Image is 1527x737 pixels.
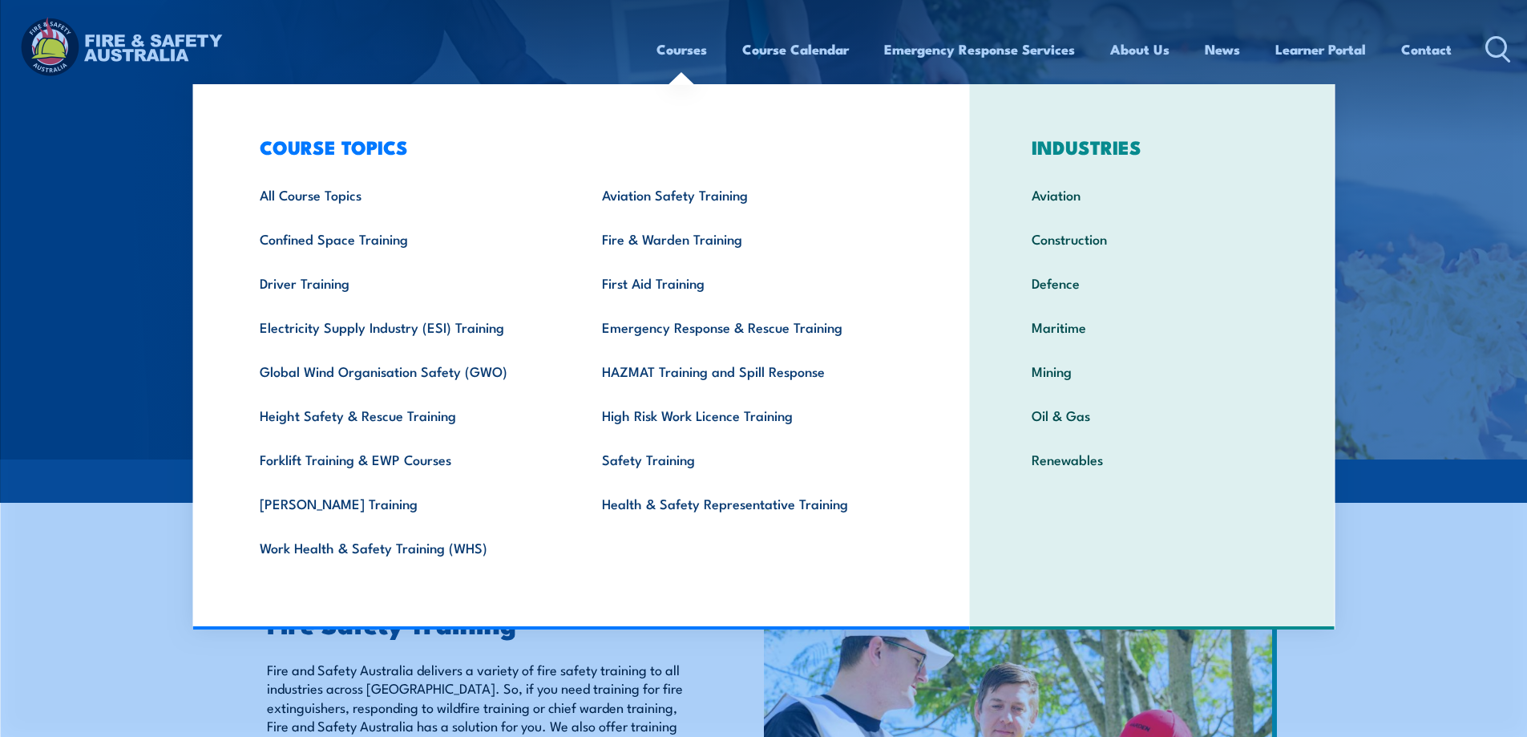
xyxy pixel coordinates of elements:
a: [PERSON_NAME] Training [235,481,577,525]
a: Oil & Gas [1007,393,1298,437]
a: Course Calendar [742,28,849,71]
a: Mining [1007,349,1298,393]
a: First Aid Training [577,261,919,305]
a: Aviation Safety Training [577,172,919,217]
a: Renewables [1007,437,1298,481]
a: Maritime [1007,305,1298,349]
a: Emergency Response & Rescue Training [577,305,919,349]
a: Courses [656,28,707,71]
a: Defence [1007,261,1298,305]
a: Safety Training [577,437,919,481]
a: Health & Safety Representative Training [577,481,919,525]
h3: INDUSTRIES [1007,136,1298,158]
a: High Risk Work Licence Training [577,393,919,437]
a: About Us [1110,28,1169,71]
a: Aviation [1007,172,1298,217]
a: Electricity Supply Industry (ESI) Training [235,305,577,349]
h2: Fire Safety Training [267,612,690,634]
a: HAZMAT Training and Spill Response [577,349,919,393]
a: Emergency Response Services [884,28,1075,71]
a: Global Wind Organisation Safety (GWO) [235,349,577,393]
a: Work Health & Safety Training (WHS) [235,525,577,569]
a: Height Safety & Rescue Training [235,393,577,437]
a: Driver Training [235,261,577,305]
a: Fire & Warden Training [577,217,919,261]
h3: COURSE TOPICS [235,136,919,158]
a: Forklift Training & EWP Courses [235,437,577,481]
a: Confined Space Training [235,217,577,261]
a: Learner Portal [1275,28,1366,71]
a: News [1205,28,1240,71]
a: Contact [1401,28,1452,71]
a: All Course Topics [235,172,577,217]
a: Construction [1007,217,1298,261]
